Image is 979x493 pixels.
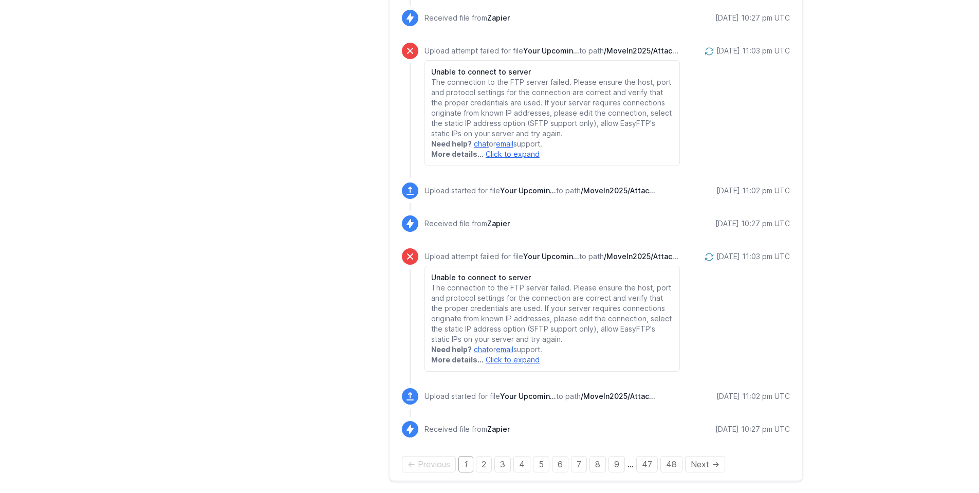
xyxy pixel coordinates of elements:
[716,391,790,401] div: [DATE] 11:02 pm UTC
[431,272,673,283] h6: Unable to connect to server
[431,139,673,149] p: or support.
[494,456,511,472] a: Page 3
[627,459,634,469] span: …
[608,456,625,472] a: Page 9
[424,424,510,434] p: Received file from
[487,425,510,433] span: Zapier
[424,251,680,262] p: Upload attempt failed for file to path
[476,456,492,472] a: Page 2
[604,46,678,55] span: /MoveIn2025/Attachment
[660,456,682,472] a: Page 48
[431,283,673,344] p: The connection to the FTP server failed. Please ensure the host, port and protocol settings for t...
[474,139,489,148] a: chat
[458,456,473,472] em: Page 1
[474,345,489,354] a: chat
[402,456,456,472] span: Previous page
[928,442,967,481] iframe: Drift Widget Chat Controller
[500,186,556,195] span: Your Upcoming Move-In at 1155 Marine St - 207.pdf
[533,456,549,472] a: Page 5
[487,219,510,228] span: Zapier
[716,251,790,262] div: [DATE] 11:03 pm UTC
[402,458,790,470] div: Pagination
[431,344,673,355] p: or support.
[431,77,673,139] p: The connection to the FTP server failed. Please ensure the host, port and protocol settings for t...
[424,186,655,196] p: Upload started for file to path
[500,392,556,400] span: Your Upcoming Move-In at 2950 Bixby Lane - E206-A.pdf
[523,252,579,261] span: Your Upcoming Move-In at 2950 Bixby Lane - E206-A.pdf
[636,456,658,472] a: Page 47
[424,46,680,56] p: Upload attempt failed for file to path
[552,456,568,472] a: Page 6
[486,150,540,158] a: Click to expand
[589,456,606,472] a: Page 8
[571,456,587,472] a: Page 7
[581,186,655,195] span: /MoveIn2025/Attachment
[581,392,655,400] span: /MoveIn2025/Attachment
[431,139,472,148] strong: Need help?
[496,139,513,148] a: email
[513,456,530,472] a: Page 4
[424,218,510,229] p: Received file from
[431,345,472,354] strong: Need help?
[431,67,673,77] h6: Unable to connect to server
[715,13,790,23] div: [DATE] 10:27 pm UTC
[716,46,790,56] div: [DATE] 11:03 pm UTC
[715,424,790,434] div: [DATE] 10:27 pm UTC
[486,355,540,364] a: Click to expand
[431,150,484,158] strong: More details...
[604,252,678,261] span: /MoveIn2025/Attachment
[715,218,790,229] div: [DATE] 10:27 pm UTC
[424,391,655,401] p: Upload started for file to path
[523,46,579,55] span: Your Upcoming Move-In at 1155 Marine St - 207.pdf
[487,13,510,22] span: Zapier
[496,345,513,354] a: email
[685,456,725,472] a: Next page
[716,186,790,196] div: [DATE] 11:02 pm UTC
[431,355,484,364] strong: More details...
[424,13,510,23] p: Received file from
